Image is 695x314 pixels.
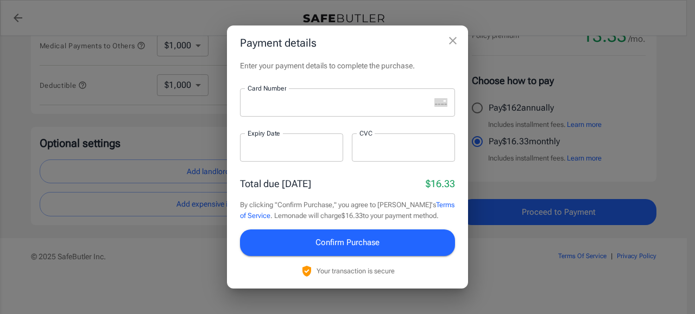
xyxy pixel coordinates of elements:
p: By clicking "Confirm Purchase," you agree to [PERSON_NAME]'s . Lemonade will charge $16.33 to you... [240,200,455,221]
label: Expiry Date [248,129,280,138]
button: Confirm Purchase [240,229,455,255]
h2: Payment details [227,25,468,60]
span: Confirm Purchase [315,235,380,249]
iframe: Secure card number input frame [248,98,430,108]
p: Your transaction is secure [317,266,395,276]
svg: unknown [434,98,447,107]
iframe: Secure CVC input frame [359,143,447,153]
iframe: Secure expiration date input frame [248,143,336,153]
p: Total due [DATE] [240,176,311,191]
label: CVC [359,129,372,138]
a: Terms of Service [240,201,454,220]
p: $16.33 [426,176,455,191]
label: Card Number [248,84,286,93]
button: close [442,30,464,52]
p: Enter your payment details to complete the purchase. [240,60,455,71]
